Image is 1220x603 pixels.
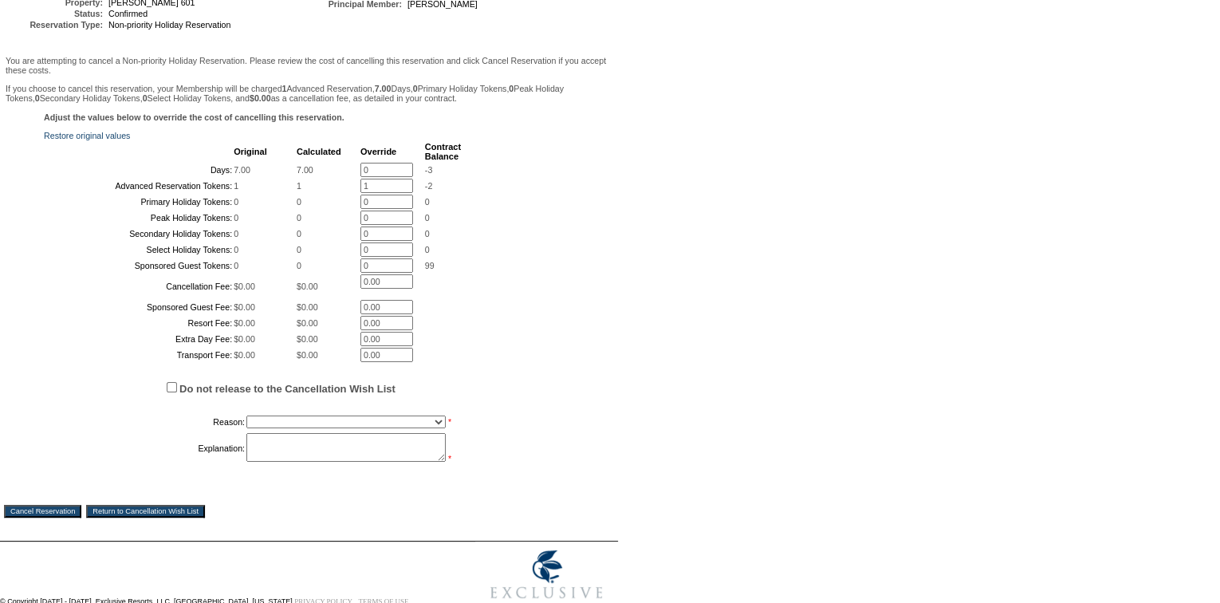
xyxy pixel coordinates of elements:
[45,316,232,330] td: Resort Fee:
[45,179,232,193] td: Advanced Reservation Tokens:
[234,147,267,156] b: Original
[45,258,232,273] td: Sponsored Guest Tokens:
[234,213,238,223] span: 0
[45,348,232,362] td: Transport Fee:
[234,181,238,191] span: 1
[86,505,205,518] input: Return to Cancellation Wish List
[234,302,255,312] span: $0.00
[234,229,238,238] span: 0
[7,9,103,18] td: Status:
[297,197,301,207] span: 0
[6,84,612,103] p: If you choose to cancel this reservation, your Membership will be charged Advanced Reservation, D...
[234,350,255,360] span: $0.00
[297,229,301,238] span: 0
[360,147,396,156] b: Override
[45,412,245,432] td: Reason:
[108,20,230,30] span: Non-priority Holiday Reservation
[297,245,301,254] span: 0
[45,211,232,225] td: Peak Holiday Tokens:
[297,302,318,312] span: $0.00
[44,131,130,140] a: Restore original values
[7,20,103,30] td: Reservation Type:
[45,242,232,257] td: Select Holiday Tokens:
[234,165,250,175] span: 7.00
[45,195,232,209] td: Primary Holiday Tokens:
[297,318,318,328] span: $0.00
[425,197,430,207] span: 0
[4,505,81,518] input: Cancel Reservation
[282,84,287,93] b: 1
[6,56,612,75] p: You are attempting to cancel a Non-priority Holiday Reservation. Please review the cost of cancel...
[45,433,245,463] td: Explanation:
[425,261,435,270] span: 99
[45,163,232,177] td: Days:
[45,227,232,241] td: Secondary Holiday Tokens:
[108,9,148,18] span: Confirmed
[250,93,271,103] b: $0.00
[234,245,238,254] span: 0
[509,84,514,93] b: 0
[234,334,255,344] span: $0.00
[297,261,301,270] span: 0
[234,261,238,270] span: 0
[425,229,430,238] span: 0
[45,300,232,314] td: Sponsored Guest Fee:
[179,383,396,395] label: Do not release to the Cancellation Wish List
[297,350,318,360] span: $0.00
[297,181,301,191] span: 1
[45,274,232,298] td: Cancellation Fee:
[413,84,418,93] b: 0
[297,334,318,344] span: $0.00
[35,93,40,103] b: 0
[425,181,432,191] span: -2
[425,165,432,175] span: -3
[234,197,238,207] span: 0
[425,142,461,161] b: Contract Balance
[143,93,148,103] b: 0
[234,318,255,328] span: $0.00
[425,213,430,223] span: 0
[375,84,392,93] b: 7.00
[297,147,341,156] b: Calculated
[234,282,255,291] span: $0.00
[297,213,301,223] span: 0
[297,165,313,175] span: 7.00
[44,112,344,122] b: Adjust the values below to override the cost of cancelling this reservation.
[297,282,318,291] span: $0.00
[425,245,430,254] span: 0
[45,332,232,346] td: Extra Day Fee:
